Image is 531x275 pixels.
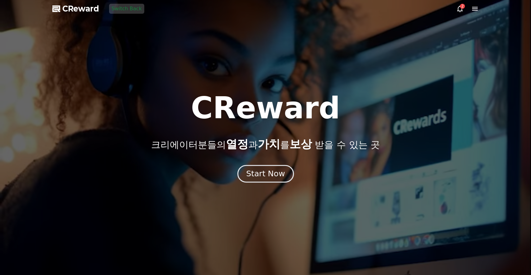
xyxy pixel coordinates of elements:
p: 크리에이터분들의 과 를 받을 수 있는 곳 [151,138,380,150]
span: 보상 [289,138,312,150]
span: 열정 [226,138,248,150]
div: 2 [460,4,465,9]
a: CReward [52,4,99,14]
a: 2 [456,5,464,12]
a: Start Now [239,172,293,178]
button: Switch Back [109,4,144,14]
span: 가치 [258,138,280,150]
div: Start Now [246,168,285,179]
button: Start Now [237,165,294,183]
h1: CReward [191,93,340,123]
span: CReward [62,4,99,14]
